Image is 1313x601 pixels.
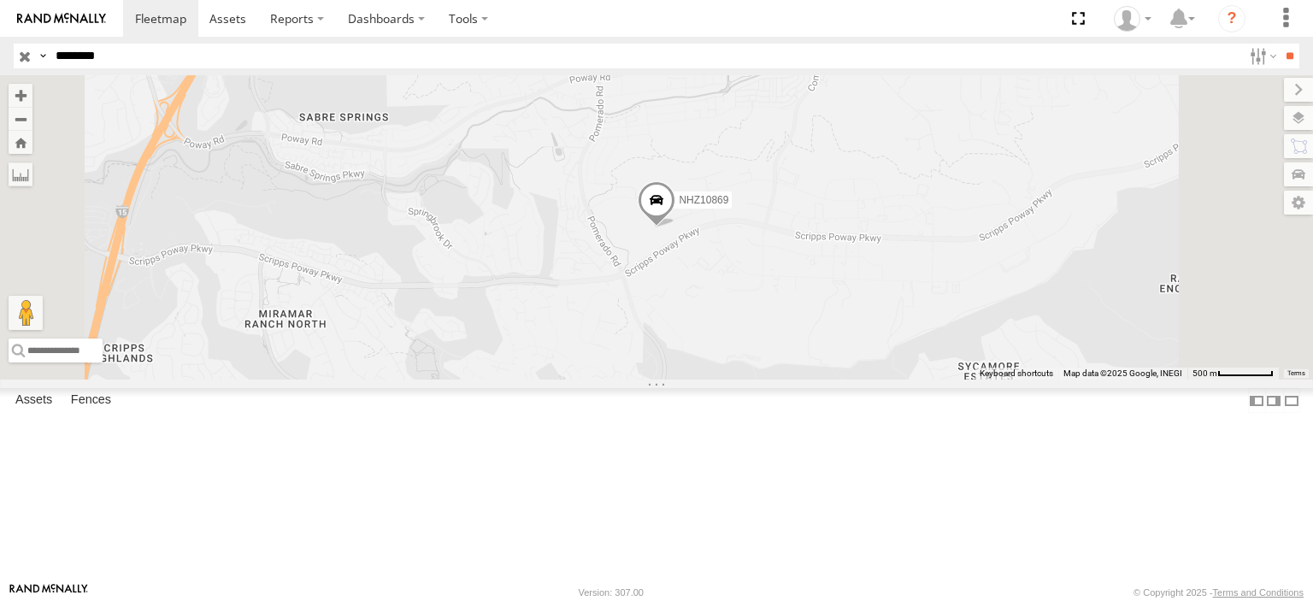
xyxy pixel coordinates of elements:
span: NHZ10869 [679,194,728,206]
div: Version: 307.00 [579,587,644,598]
button: Zoom out [9,107,32,131]
button: Zoom Home [9,131,32,154]
button: Map Scale: 500 m per 62 pixels [1187,368,1279,380]
label: Dock Summary Table to the Left [1248,388,1265,413]
label: Measure [9,162,32,186]
a: Visit our Website [9,584,88,601]
button: Drag Pegman onto the map to open Street View [9,296,43,330]
label: Search Filter Options [1243,44,1280,68]
label: Assets [7,389,61,413]
label: Fences [62,389,120,413]
a: Terms and Conditions [1213,587,1304,598]
span: Map data ©2025 Google, INEGI [1063,368,1182,378]
label: Hide Summary Table [1283,388,1300,413]
span: 500 m [1192,368,1217,378]
label: Map Settings [1284,191,1313,215]
button: Zoom in [9,84,32,107]
i: ? [1218,5,1245,32]
img: rand-logo.svg [17,13,106,25]
div: Zulema McIntosch [1108,6,1157,32]
label: Search Query [36,44,50,68]
a: Terms (opens in new tab) [1287,369,1305,376]
button: Keyboard shortcuts [980,368,1053,380]
div: © Copyright 2025 - [1133,587,1304,598]
label: Dock Summary Table to the Right [1265,388,1282,413]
